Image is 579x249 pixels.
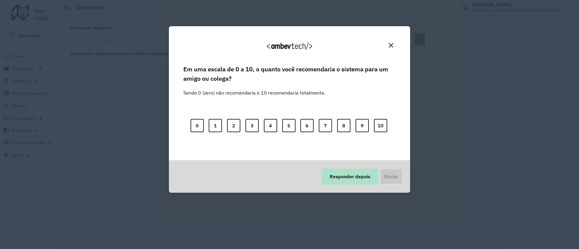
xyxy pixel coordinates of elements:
button: 8 [337,119,350,132]
button: 2 [227,119,240,132]
button: 10 [374,119,387,132]
button: 1 [209,119,222,132]
label: Sendo 0 (zero) não recomendaria e 10 recomendaria totalmente. [183,82,325,96]
button: 0 [191,119,204,132]
button: 6 [300,119,314,132]
label: Em uma escala de 0 a 10, o quanto você recomendaria o sistema para um amigo ou colega? [183,65,396,83]
button: 3 [245,119,259,132]
button: 7 [319,119,332,132]
button: Close [386,41,396,50]
img: Close [389,43,393,48]
button: Responder depois [322,169,378,184]
button: 5 [282,119,296,132]
button: 9 [356,119,369,132]
img: Logo Ambevtech [267,42,312,50]
button: 4 [264,119,277,132]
